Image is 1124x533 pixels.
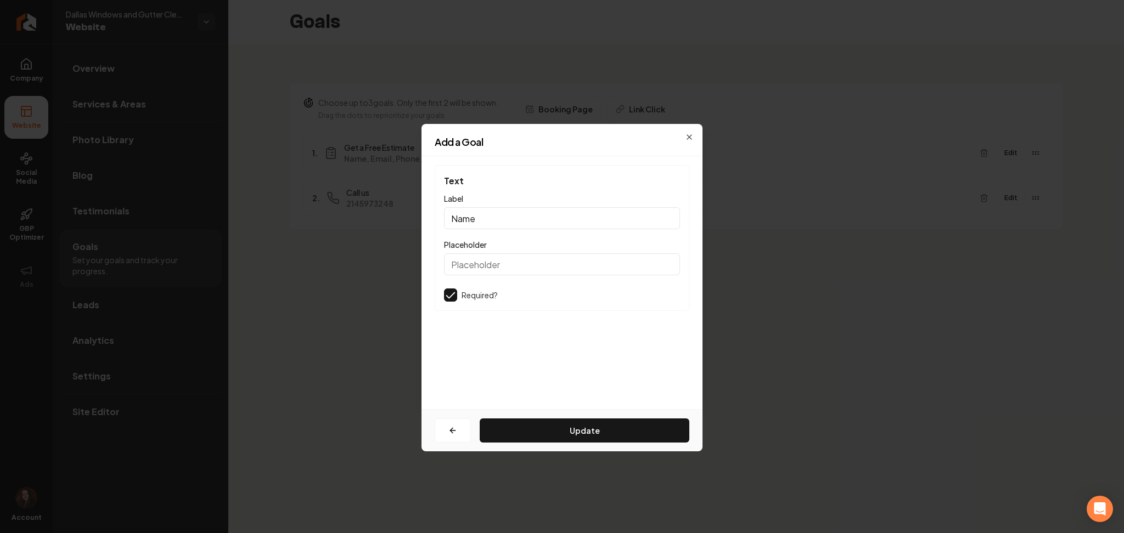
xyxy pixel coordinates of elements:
label: Label [444,194,463,203]
button: Update [480,418,689,443]
span: Text [444,174,680,188]
label: Placeholder [444,240,487,250]
h2: Add a Goal [435,137,689,147]
label: Required? [462,290,498,300]
input: Name [444,207,680,229]
input: Placeholder [444,253,680,275]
